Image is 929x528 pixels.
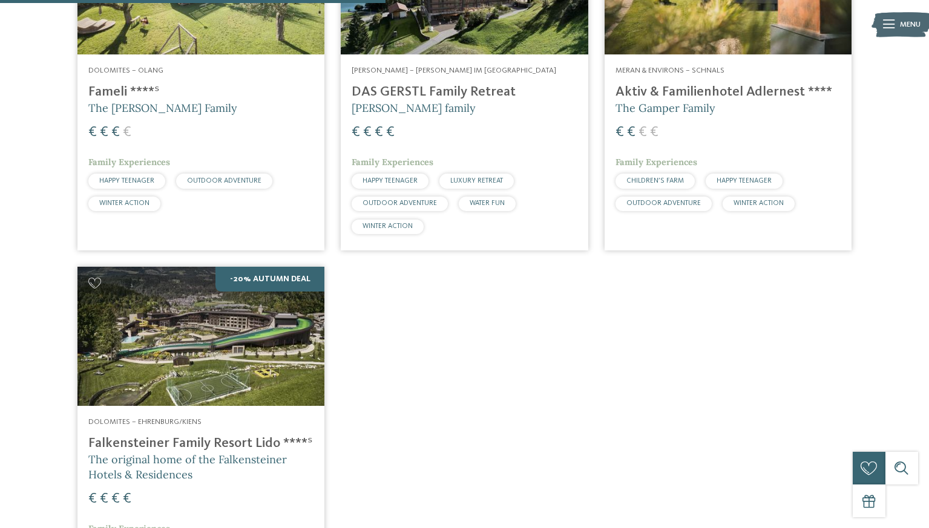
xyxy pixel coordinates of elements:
span: Meran & Environs – Schnals [616,67,724,74]
h4: Aktiv & Familienhotel Adlernest **** [616,84,841,100]
span: Family Experiences [88,157,170,168]
span: WATER FUN [470,200,505,207]
span: € [111,125,120,140]
span: OUTDOOR ADVENTURE [363,200,437,207]
span: [PERSON_NAME] – [PERSON_NAME] im [GEOGRAPHIC_DATA] [352,67,556,74]
span: HAPPY TEENAGER [99,177,154,184]
span: WINTER ACTION [734,200,784,207]
span: The Gamper Family [616,101,715,115]
h4: DAS GERSTL Family Retreat [352,84,577,100]
span: € [638,125,647,140]
span: € [111,492,120,506]
span: € [88,492,97,506]
span: € [386,125,395,140]
span: € [627,125,635,140]
span: [PERSON_NAME] family [352,101,476,115]
span: CHILDREN’S FARM [626,177,684,184]
span: € [123,492,131,506]
span: OUTDOOR ADVENTURE [626,200,701,207]
span: OUTDOOR ADVENTURE [187,177,261,184]
span: HAPPY TEENAGER [717,177,772,184]
span: € [100,492,108,506]
span: Family Experiences [616,157,697,168]
img: Looking for family hotels? Find the best ones here! [77,267,324,406]
span: Dolomites – Ehrenburg/Kiens [88,418,202,426]
span: LUXURY RETREAT [450,177,503,184]
span: Family Experiences [352,157,433,168]
span: € [650,125,658,140]
span: € [363,125,372,140]
span: Dolomites – Olang [88,67,163,74]
span: WINTER ACTION [363,223,413,230]
span: € [88,125,97,140]
h4: Falkensteiner Family Resort Lido ****ˢ [88,435,313,452]
span: WINTER ACTION [99,200,149,207]
span: € [123,125,131,140]
span: € [352,125,360,140]
span: The [PERSON_NAME] Family [88,101,237,115]
span: € [616,125,624,140]
span: HAPPY TEENAGER [363,177,418,184]
span: € [100,125,108,140]
span: The original home of the Falkensteiner Hotels & Residences [88,452,287,481]
span: € [375,125,383,140]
